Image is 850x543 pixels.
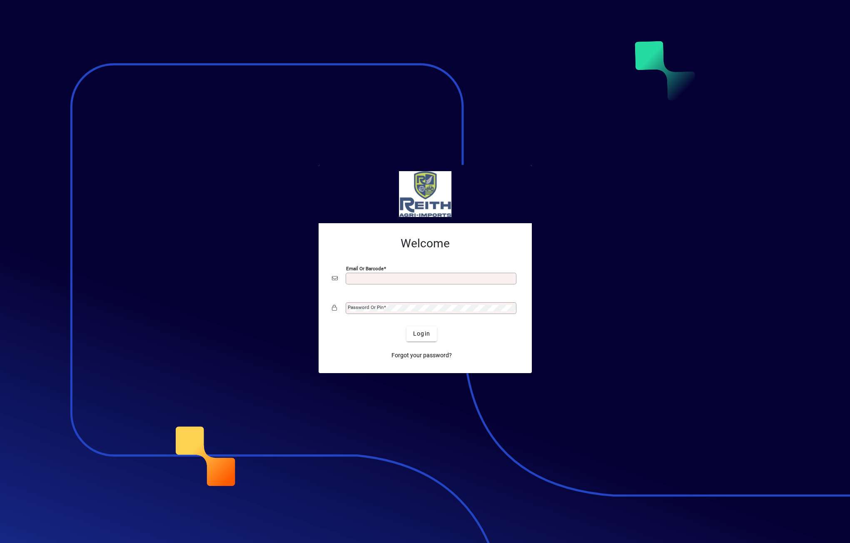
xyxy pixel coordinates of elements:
button: Login [406,326,437,341]
mat-label: Email or Barcode [346,265,384,271]
span: Forgot your password? [391,351,452,360]
mat-label: Password or Pin [348,304,384,310]
h2: Welcome [332,237,518,251]
a: Forgot your password? [388,348,455,363]
span: Login [413,329,430,338]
